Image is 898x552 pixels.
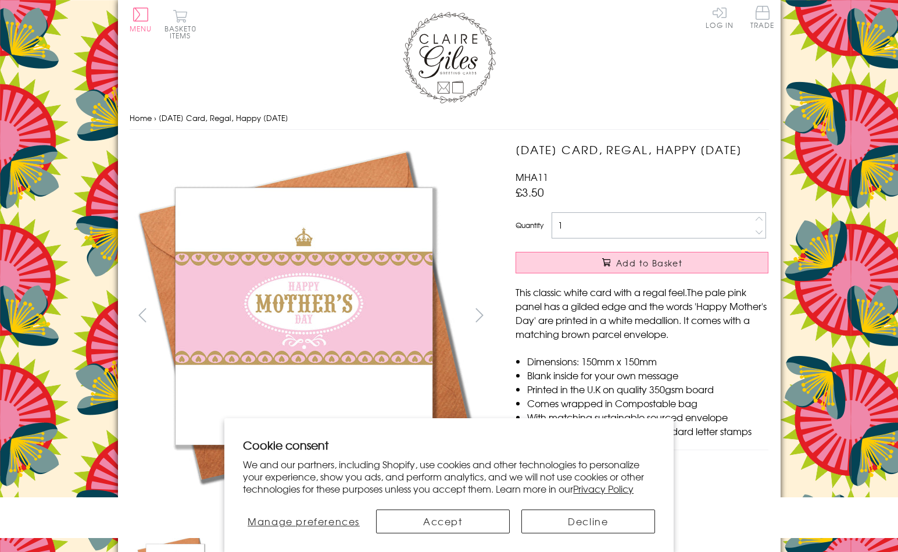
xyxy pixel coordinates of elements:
button: Manage preferences [243,510,364,533]
span: Menu [130,23,152,34]
p: We and our partners, including Shopify, use cookies and other technologies to personalize your ex... [243,458,655,494]
span: Add to Basket [616,257,682,269]
li: Blank inside for your own message [527,368,768,382]
button: Decline [521,510,655,533]
img: Claire Giles Greetings Cards [403,12,496,104]
li: Printed in the U.K on quality 350gsm board [527,382,768,396]
span: › [154,112,156,123]
p: This classic white card with a regal feel.The pale pink panel has a gilded edge and the words 'Ha... [516,285,768,341]
button: prev [130,302,156,328]
button: Add to Basket [516,252,768,273]
span: 0 items [170,23,196,41]
a: Privacy Policy [573,482,634,496]
span: Manage preferences [248,514,360,528]
nav: breadcrumbs [130,106,769,130]
li: Dimensions: 150mm x 150mm [527,354,768,368]
span: [DATE] Card, Regal, Happy [DATE] [159,112,288,123]
li: Comes wrapped in Compostable bag [527,396,768,410]
span: MHA11 [516,170,548,184]
button: next [466,302,492,328]
button: Accept [376,510,510,533]
a: Home [130,112,152,123]
span: Trade [750,6,775,29]
button: Basket0 items [164,9,196,39]
label: Quantity [516,220,543,230]
img: Mother's Day Card, Regal, Happy Mother's Day [130,141,478,490]
button: Menu [130,8,152,32]
a: Log In [706,6,734,29]
li: With matching sustainable sourced envelope [527,410,768,424]
h2: Cookie consent [243,437,655,453]
a: Trade [750,6,775,31]
h1: [DATE] Card, Regal, Happy [DATE] [516,141,768,158]
span: £3.50 [516,184,544,200]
